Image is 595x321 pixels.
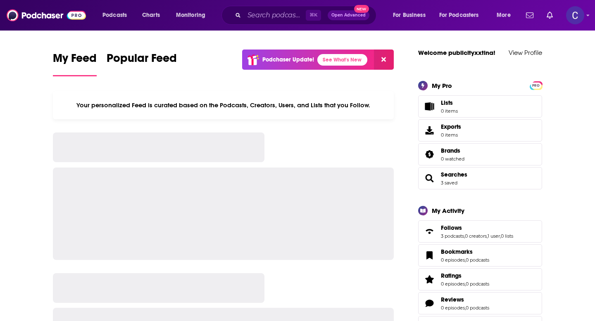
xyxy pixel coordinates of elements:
span: Brands [441,147,460,154]
a: 0 watched [441,156,464,162]
span: Reviews [441,296,464,303]
span: Lists [441,99,458,106]
a: Welcome publicityxxtina! [418,49,495,57]
span: Monitoring [176,9,205,21]
input: Search podcasts, credits, & more... [244,9,306,22]
span: Exports [441,123,461,130]
a: 0 podcasts [466,257,489,263]
span: New [354,5,369,13]
span: 0 items [441,108,458,114]
a: Brands [441,147,464,154]
a: Brands [421,149,438,160]
a: View Profile [509,49,542,57]
span: More [497,9,511,21]
a: Bookmarks [421,250,438,261]
img: User Profile [566,6,584,24]
img: Podchaser - Follow, Share and Rate Podcasts [7,7,86,23]
div: My Activity [432,207,464,215]
a: Show notifications dropdown [543,8,556,22]
div: Search podcasts, credits, & more... [229,6,384,25]
span: Bookmarks [441,248,473,255]
p: Podchaser Update! [262,56,314,63]
span: 0 items [441,132,461,138]
a: Lists [418,95,542,118]
span: Lists [441,99,453,106]
span: Follows [418,220,542,243]
a: Follows [441,224,513,231]
a: Bookmarks [441,248,489,255]
div: My Pro [432,82,452,90]
a: Popular Feed [107,51,177,76]
button: open menu [491,9,521,22]
button: Show profile menu [566,6,584,24]
a: 0 podcasts [466,305,489,311]
button: Open AdvancedNew [328,10,369,20]
a: 0 episodes [441,281,465,287]
a: My Feed [53,51,97,76]
a: 3 podcasts [441,233,464,239]
a: 1 user [488,233,500,239]
a: Searches [421,172,438,184]
a: PRO [531,82,541,88]
span: Charts [142,9,160,21]
a: Reviews [441,296,489,303]
button: open menu [434,9,491,22]
button: open menu [170,9,216,22]
span: Bookmarks [418,244,542,267]
span: Follows [441,224,462,231]
span: Logged in as publicityxxtina [566,6,584,24]
a: 0 creators [465,233,487,239]
span: Lists [421,101,438,112]
a: 0 lists [501,233,513,239]
a: 3 saved [441,180,457,186]
span: Brands [418,143,542,165]
span: My Feed [53,51,97,70]
span: PRO [531,83,541,89]
span: For Business [393,9,426,21]
span: Ratings [441,272,462,279]
a: 0 episodes [441,257,465,263]
a: Ratings [421,274,438,285]
span: , [500,233,501,239]
a: Ratings [441,272,489,279]
span: Reviews [418,292,542,314]
span: For Podcasters [439,9,479,21]
span: ⌘ K [306,10,321,21]
a: Show notifications dropdown [523,8,537,22]
a: See What's New [317,54,367,66]
span: Open Advanced [331,13,366,17]
span: Ratings [418,268,542,290]
a: Searches [441,171,467,178]
a: Exports [418,119,542,142]
a: 0 episodes [441,305,465,311]
span: Popular Feed [107,51,177,70]
div: Your personalized Feed is curated based on the Podcasts, Creators, Users, and Lists that you Follow. [53,91,394,119]
button: open menu [387,9,436,22]
button: open menu [97,9,138,22]
a: Charts [137,9,165,22]
span: Searches [418,167,542,189]
a: Reviews [421,297,438,309]
span: Exports [421,125,438,136]
span: , [464,233,465,239]
a: 0 podcasts [466,281,489,287]
span: Podcasts [102,9,127,21]
a: Follows [421,226,438,237]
